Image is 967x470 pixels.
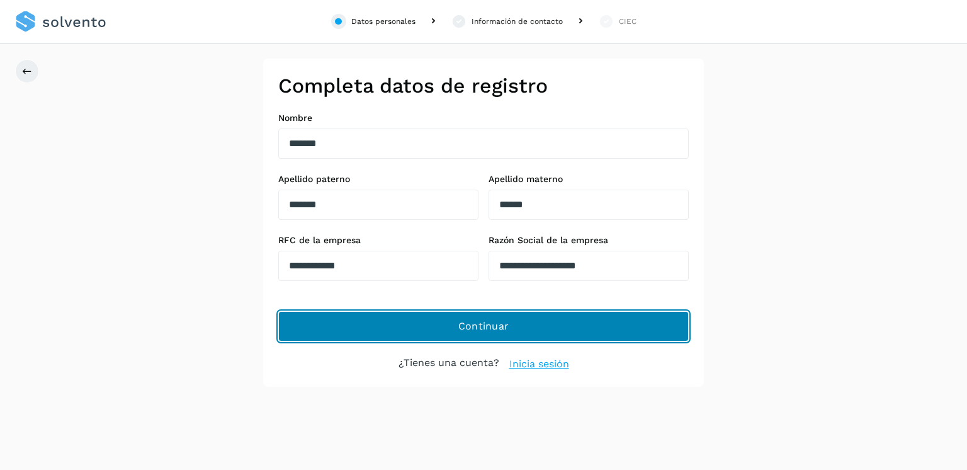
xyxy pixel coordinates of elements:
p: ¿Tienes una cuenta? [399,357,499,372]
div: Datos personales [351,16,416,27]
div: Información de contacto [472,16,563,27]
label: RFC de la empresa [278,235,478,246]
h2: Completa datos de registro [278,74,689,98]
button: Continuar [278,311,689,341]
label: Razón Social de la empresa [489,235,689,246]
span: Continuar [458,319,509,333]
a: Inicia sesión [509,357,569,372]
div: CIEC [619,16,636,27]
label: Apellido paterno [278,174,478,185]
label: Apellido materno [489,174,689,185]
label: Nombre [278,113,689,123]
